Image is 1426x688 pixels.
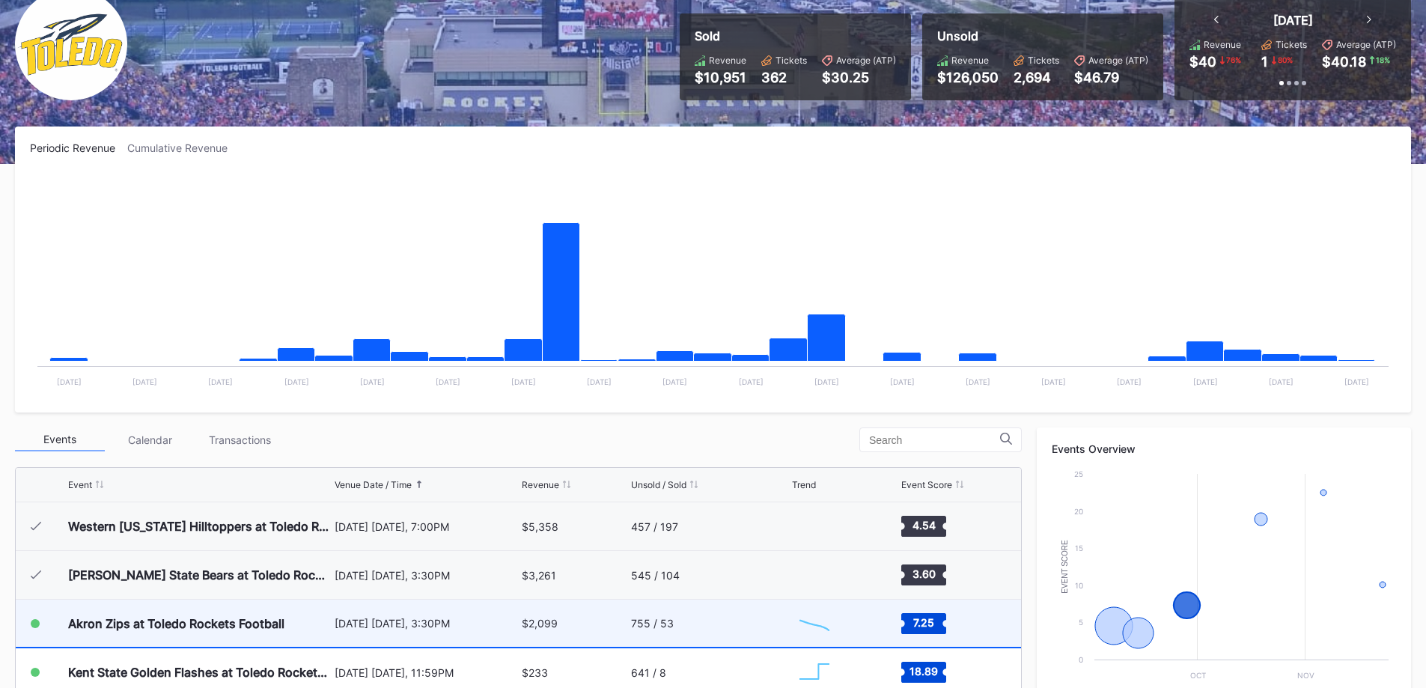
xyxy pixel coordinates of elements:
[132,377,157,386] text: [DATE]
[335,617,519,630] div: [DATE] [DATE], 3:30PM
[335,569,519,582] div: [DATE] [DATE], 3:30PM
[1061,540,1069,594] text: Event Score
[127,141,240,154] div: Cumulative Revenue
[360,377,385,386] text: [DATE]
[522,666,548,679] div: $233
[1190,671,1206,680] text: Oct
[1276,54,1294,66] div: 80 %
[937,28,1148,43] div: Unsold
[709,55,746,66] div: Revenue
[1041,377,1066,386] text: [DATE]
[1225,54,1243,66] div: 76 %
[901,479,952,490] div: Event Score
[695,28,896,43] div: Sold
[522,479,559,490] div: Revenue
[15,428,105,451] div: Events
[761,70,807,85] div: 362
[695,70,746,85] div: $10,951
[913,615,934,628] text: 7.25
[436,377,460,386] text: [DATE]
[68,519,331,534] div: Western [US_STATE] Hilltoppers at Toledo Rockets Football
[912,519,935,532] text: 4.54
[1276,39,1307,50] div: Tickets
[937,70,999,85] div: $126,050
[1374,54,1392,66] div: 18 %
[1204,39,1241,50] div: Revenue
[966,377,990,386] text: [DATE]
[909,665,938,678] text: 18.89
[30,173,1396,398] svg: Chart title
[284,377,309,386] text: [DATE]
[335,520,519,533] div: [DATE] [DATE], 7:00PM
[511,377,536,386] text: [DATE]
[68,616,284,631] div: Akron Zips at Toledo Rockets Football
[195,428,284,451] div: Transactions
[208,377,233,386] text: [DATE]
[836,55,896,66] div: Average (ATP)
[662,377,687,386] text: [DATE]
[792,556,837,594] svg: Chart title
[869,434,1000,446] input: Search
[1322,54,1366,70] div: $40.18
[1189,54,1216,70] div: $40
[30,141,127,154] div: Periodic Revenue
[631,666,666,679] div: 641 / 8
[1079,618,1083,627] text: 5
[792,605,837,642] svg: Chart title
[822,70,896,85] div: $30.25
[1088,55,1148,66] div: Average (ATP)
[631,479,686,490] div: Unsold / Sold
[522,617,558,630] div: $2,099
[522,520,558,533] div: $5,358
[1193,377,1218,386] text: [DATE]
[105,428,195,451] div: Calendar
[1014,70,1059,85] div: 2,694
[1273,13,1313,28] div: [DATE]
[951,55,989,66] div: Revenue
[912,567,935,580] text: 3.60
[890,377,915,386] text: [DATE]
[1269,377,1294,386] text: [DATE]
[1261,54,1268,70] div: 1
[631,569,680,582] div: 545 / 104
[814,377,839,386] text: [DATE]
[1075,544,1083,552] text: 15
[1074,469,1083,478] text: 25
[1117,377,1142,386] text: [DATE]
[1074,507,1083,516] text: 20
[1052,442,1396,455] div: Events Overview
[739,377,764,386] text: [DATE]
[587,377,612,386] text: [DATE]
[1336,39,1396,50] div: Average (ATP)
[1074,70,1148,85] div: $46.79
[776,55,807,66] div: Tickets
[1344,377,1369,386] text: [DATE]
[68,665,331,680] div: Kent State Golden Flashes at Toledo Rockets Football
[1075,581,1083,590] text: 10
[1079,655,1083,664] text: 0
[68,479,92,490] div: Event
[522,569,556,582] div: $3,261
[335,479,412,490] div: Venue Date / Time
[631,617,674,630] div: 755 / 53
[68,567,331,582] div: [PERSON_NAME] State Bears at Toledo Rockets Football
[1028,55,1059,66] div: Tickets
[335,666,519,679] div: [DATE] [DATE], 11:59PM
[792,508,837,545] svg: Chart title
[631,520,678,533] div: 457 / 197
[792,479,816,490] div: Trend
[57,377,82,386] text: [DATE]
[1297,671,1314,680] text: Nov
